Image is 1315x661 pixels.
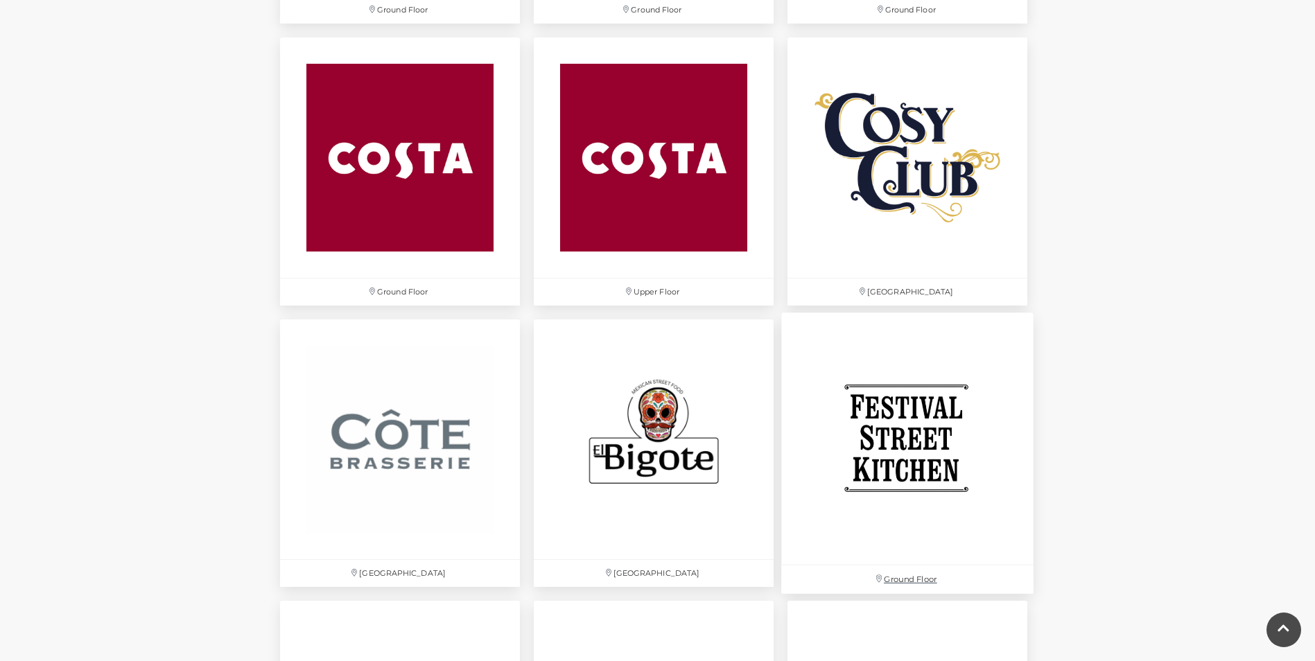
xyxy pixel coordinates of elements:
[527,30,781,312] a: Upper Floor
[787,279,1027,306] p: [GEOGRAPHIC_DATA]
[527,312,781,594] a: [GEOGRAPHIC_DATA]
[280,560,520,587] p: [GEOGRAPHIC_DATA]
[280,279,520,306] p: Ground Floor
[781,565,1034,594] p: Ground Floor
[273,312,527,594] a: [GEOGRAPHIC_DATA]
[534,279,774,306] p: Upper Floor
[273,30,527,312] a: Ground Floor
[774,306,1041,601] a: Ground Floor
[781,30,1034,312] a: [GEOGRAPHIC_DATA]
[534,560,774,587] p: [GEOGRAPHIC_DATA]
